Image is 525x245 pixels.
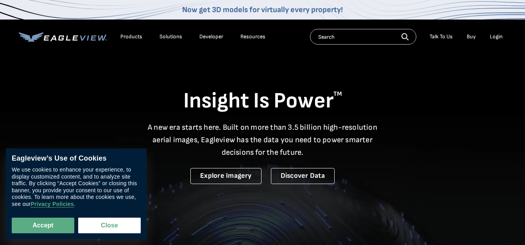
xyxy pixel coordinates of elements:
[310,29,416,45] input: Search
[490,33,503,40] div: Login
[182,5,343,14] a: Now get 3D models for virtually every property!
[19,88,507,115] h1: Insight Is Power
[12,218,74,233] button: Accept
[30,201,73,208] a: Privacy Policies
[12,167,141,208] div: We use cookies to enhance your experience, to display customized content, and to analyze site tra...
[199,33,223,40] a: Developer
[430,33,453,40] div: Talk To Us
[143,121,382,159] p: A new era starts here. Built on more than 3.5 billion high-resolution aerial images, Eagleview ha...
[240,33,265,40] div: Resources
[333,90,342,98] sup: TM
[190,168,262,184] a: Explore Imagery
[12,154,141,163] div: Eagleview’s Use of Cookies
[271,168,335,184] a: Discover Data
[120,33,142,40] div: Products
[78,218,141,233] button: Close
[159,33,182,40] div: Solutions
[467,33,476,40] a: Buy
